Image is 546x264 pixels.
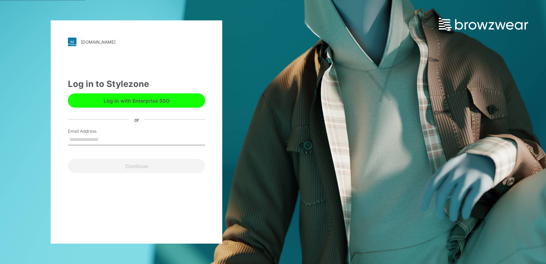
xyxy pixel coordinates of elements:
[439,18,528,31] img: browzwear-logo.73288ffb.svg
[81,39,115,45] div: [DOMAIN_NAME]
[68,38,76,46] img: svg+xml;base64,PHN2ZyB3aWR0aD0iMjgiIGhlaWdodD0iMjgiIHZpZXdCb3g9IjAgMCAyOCAyOCIgZmlsbD0ibm9uZSIgeG...
[68,78,205,91] div: Log in to Stylezone
[68,93,205,108] button: Log in with Enterprise SSO
[68,38,205,46] a: [DOMAIN_NAME]
[68,128,118,135] label: Email Address
[129,116,145,123] div: or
